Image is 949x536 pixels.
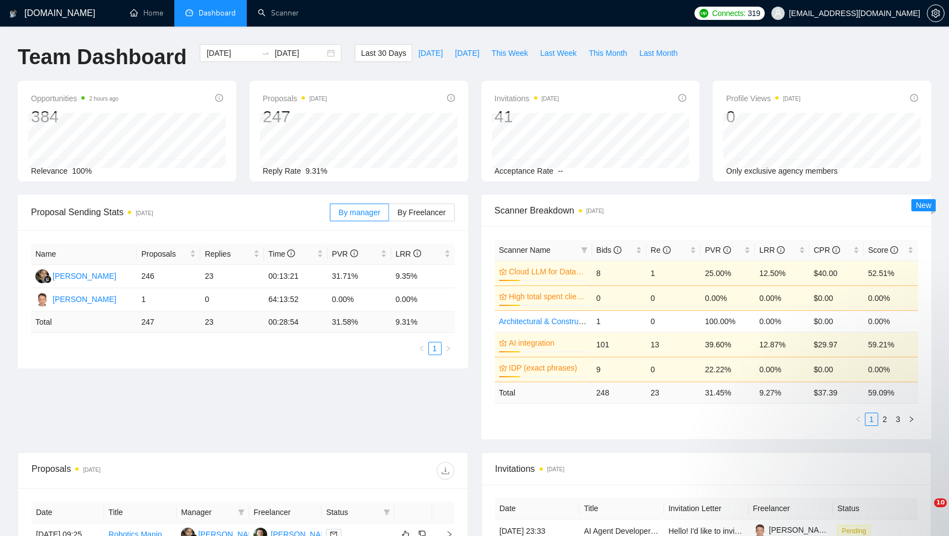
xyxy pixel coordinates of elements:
time: 2 hours ago [89,96,118,102]
li: 2 [878,413,891,426]
span: info-circle [215,94,223,102]
td: 0 [646,285,701,310]
img: logo [9,5,17,23]
span: Replies [205,248,251,260]
a: IDP (exact phrases) [509,362,585,374]
th: Manager [177,502,249,523]
td: $29.97 [810,332,864,357]
a: searchScanner [258,8,299,18]
a: homeHome [130,8,163,18]
span: Proposals [263,92,327,105]
td: 0 [200,288,264,311]
span: Scanner Breakdown [495,204,919,217]
button: right [905,413,918,426]
span: By Freelancer [397,208,445,217]
span: info-circle [910,94,918,102]
span: info-circle [777,246,785,254]
button: Last Week [534,44,583,62]
span: 10 [934,498,947,507]
td: 1 [137,288,200,311]
button: setting [927,4,945,22]
td: 25.00% [701,261,755,285]
iframe: Intercom live chat [911,498,938,525]
a: 3 [892,413,904,425]
span: filter [579,242,590,258]
td: 100.00% [701,310,755,332]
button: left [415,342,428,355]
td: 31.71% [328,265,391,288]
span: Last Week [540,47,577,59]
span: user [774,9,782,17]
span: info-circle [350,249,358,257]
span: filter [581,247,588,253]
a: PN[PERSON_NAME] [35,271,116,280]
time: [DATE] [547,466,564,472]
td: $0.00 [810,310,864,332]
a: AI integration [509,337,585,349]
a: setting [927,9,945,18]
img: PN [35,269,49,283]
td: 22.22% [701,357,755,382]
span: to [261,49,270,58]
span: info-circle [723,246,731,254]
td: 0 [592,285,646,310]
td: 23 [200,265,264,288]
span: info-circle [890,246,898,254]
a: 1 [429,342,441,355]
div: Proposals [32,462,243,480]
td: 101 [592,332,646,357]
li: Previous Page [415,342,428,355]
span: New [916,201,931,210]
span: filter [383,509,390,516]
button: Last Month [633,44,683,62]
span: LRR [396,249,421,258]
td: 13 [646,332,701,357]
div: 41 [495,106,559,127]
td: $40.00 [810,261,864,285]
li: Next Page [442,342,455,355]
span: crown [499,339,507,347]
img: gigradar-bm.png [44,275,51,283]
span: download [437,466,454,475]
td: $0.00 [810,285,864,310]
td: 31.45 % [701,382,755,403]
span: Last 30 Days [361,47,406,59]
th: Title [104,502,177,523]
span: This Week [491,47,528,59]
span: dashboard [185,9,193,17]
span: Scanner Name [499,246,551,254]
div: 384 [31,106,118,127]
button: This Month [583,44,633,62]
th: Invitation Letter [664,498,749,519]
td: 9.31 % [391,311,455,333]
span: PVR [332,249,358,258]
li: 3 [891,413,905,426]
td: 9.35% [391,265,455,288]
span: filter [236,504,247,521]
div: 247 [263,106,327,127]
span: By manager [339,208,380,217]
th: Freelancer [749,498,833,519]
time: [DATE] [587,208,604,214]
div: 0 [726,106,800,127]
td: 0 [646,357,701,382]
td: 1 [646,261,701,285]
span: crown [499,293,507,300]
time: [DATE] [136,210,153,216]
span: Reply Rate [263,166,301,175]
span: info-circle [447,94,455,102]
td: 52.51% [864,261,918,285]
span: info-circle [832,246,840,254]
time: [DATE] [542,96,559,102]
td: 23 [200,311,264,333]
a: [PERSON_NAME] [753,525,833,534]
li: 1 [428,342,442,355]
td: 0.00% [864,310,918,332]
span: [DATE] [418,47,443,59]
span: 319 [748,7,760,19]
a: Architectural & Construction Blueprints [499,317,632,326]
input: End date [274,47,325,59]
button: download [437,462,454,480]
span: info-circle [287,249,295,257]
span: -- [558,166,563,175]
